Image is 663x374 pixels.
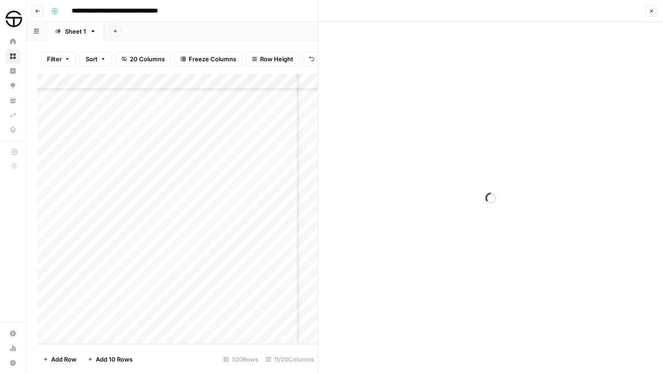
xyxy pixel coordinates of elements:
div: 320 Rows [220,352,262,367]
button: Workspace: SimpleTire [6,7,20,30]
a: Home [6,34,20,49]
a: Settings [6,326,20,341]
button: Filter [41,52,76,66]
span: Freeze Columns [189,54,236,64]
button: Help + Support [6,356,20,370]
a: Your Data [6,93,20,108]
div: Sheet 1 [65,27,86,36]
a: Syncs [6,108,20,123]
a: Browse [6,49,20,64]
button: Add Row [37,352,82,367]
span: 20 Columns [130,54,165,64]
span: Filter [47,54,62,64]
button: Undo [303,52,339,66]
a: Sheet 1 [47,22,104,41]
a: Opportunities [6,78,20,93]
span: Add Row [51,355,76,364]
button: Freeze Columns [174,52,242,66]
button: Row Height [246,52,299,66]
span: Sort [86,54,98,64]
a: Insights [6,64,20,78]
a: Usage [6,341,20,356]
button: 20 Columns [116,52,171,66]
button: Add 10 Rows [82,352,138,367]
span: Add 10 Rows [96,355,133,364]
span: Row Height [260,54,293,64]
div: 11/20 Columns [262,352,318,367]
img: SimpleTire Logo [6,11,22,27]
a: Data Library [6,123,20,137]
button: Sort [80,52,112,66]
